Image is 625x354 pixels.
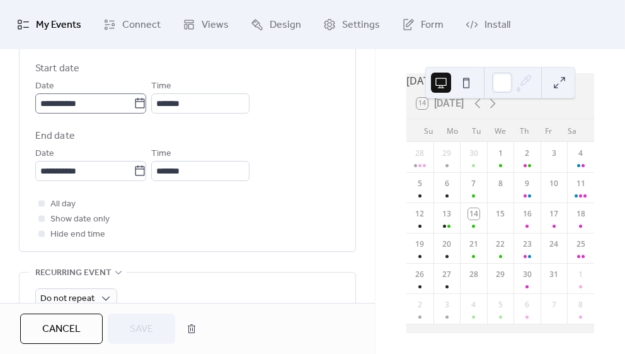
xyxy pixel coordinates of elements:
[441,178,452,189] div: 6
[485,15,510,35] span: Install
[151,79,171,94] span: Time
[548,269,559,280] div: 31
[548,239,559,250] div: 24
[414,299,425,310] div: 2
[548,148,559,159] div: 3
[416,119,440,142] div: Su
[548,178,559,189] div: 10
[468,148,479,159] div: 30
[50,227,105,242] span: Hide end time
[441,148,452,159] div: 29
[122,15,161,35] span: Connect
[575,148,587,159] div: 4
[548,299,559,310] div: 7
[522,299,533,310] div: 6
[36,15,81,35] span: My Events
[50,212,110,227] span: Show date only
[495,178,506,189] div: 8
[468,299,479,310] div: 4
[512,119,536,142] div: Th
[8,5,91,44] a: My Events
[342,15,380,35] span: Settings
[495,148,506,159] div: 1
[441,208,452,220] div: 13
[35,129,75,144] div: End date
[522,239,533,250] div: 23
[441,239,452,250] div: 20
[548,208,559,220] div: 17
[40,290,95,307] span: Do not repeat
[522,148,533,159] div: 2
[575,178,587,189] div: 11
[468,269,479,280] div: 28
[560,119,584,142] div: Sa
[241,5,311,44] a: Design
[495,208,506,220] div: 15
[406,73,594,88] div: [DATE]
[270,15,301,35] span: Design
[414,239,425,250] div: 19
[468,239,479,250] div: 21
[414,269,425,280] div: 26
[495,299,506,310] div: 5
[314,5,389,44] a: Settings
[456,5,520,44] a: Install
[440,119,464,142] div: Mo
[522,269,533,280] div: 30
[464,119,488,142] div: Tu
[488,119,512,142] div: We
[173,5,238,44] a: Views
[575,299,587,310] div: 8
[575,208,587,220] div: 18
[94,5,170,44] a: Connect
[35,146,54,162] span: Date
[35,79,54,94] span: Date
[20,314,103,344] button: Cancel
[50,197,76,212] span: All day
[536,119,560,142] div: Fr
[495,239,506,250] div: 22
[522,208,533,220] div: 16
[468,178,479,189] div: 7
[35,266,112,281] span: Recurring event
[42,322,81,337] span: Cancel
[575,239,587,250] div: 25
[468,208,479,220] div: 14
[421,15,444,35] span: Form
[414,148,425,159] div: 28
[441,299,452,310] div: 3
[35,61,79,76] div: Start date
[202,15,229,35] span: Views
[495,269,506,280] div: 29
[441,269,452,280] div: 27
[151,146,171,162] span: Time
[35,38,100,54] span: Date and time
[414,178,425,189] div: 5
[414,208,425,220] div: 12
[393,5,453,44] a: Form
[522,178,533,189] div: 9
[575,269,587,280] div: 1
